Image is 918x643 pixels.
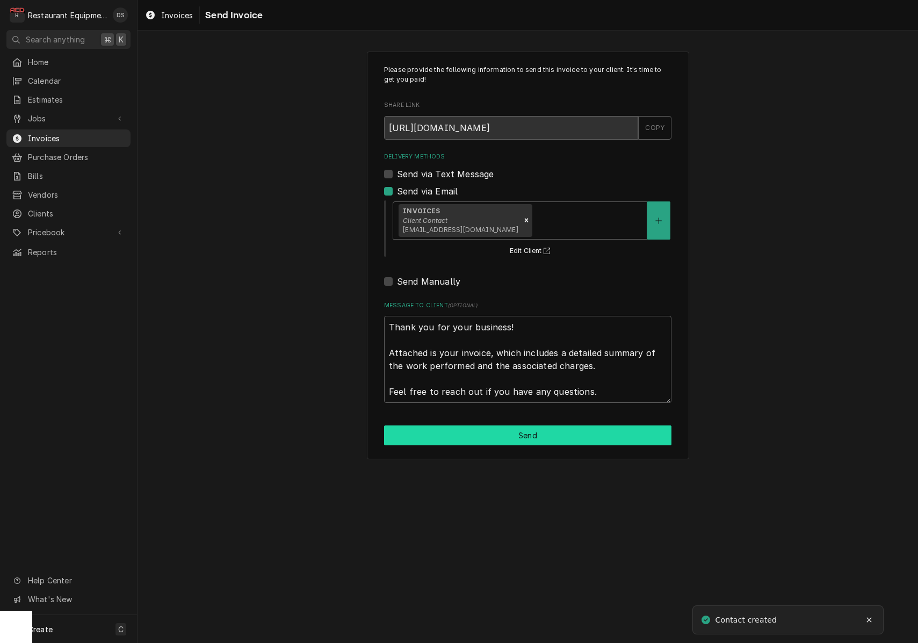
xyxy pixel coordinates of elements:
[28,151,125,163] span: Purchase Orders
[367,52,689,459] div: Invoice Send
[384,153,671,288] div: Delivery Methods
[6,223,131,241] a: Go to Pricebook
[26,34,85,45] span: Search anything
[119,34,124,45] span: K
[403,207,440,215] strong: INVOICES
[118,624,124,635] span: C
[384,101,671,139] div: Share Link
[397,275,460,288] label: Send Manually
[28,133,125,144] span: Invoices
[655,217,662,225] svg: Create New Contact
[448,302,478,308] span: ( optional )
[6,167,131,185] a: Bills
[384,425,671,445] div: Button Group Row
[521,204,532,237] div: Remove [object Object]
[384,425,671,445] button: Send
[6,53,131,71] a: Home
[113,8,128,23] div: DS
[6,572,131,589] a: Go to Help Center
[638,116,671,140] button: COPY
[28,208,125,219] span: Clients
[384,301,671,310] label: Message to Client
[384,101,671,110] label: Share Link
[28,594,124,605] span: What's New
[6,148,131,166] a: Purchase Orders
[28,56,125,68] span: Home
[384,425,671,445] div: Button Group
[10,8,25,23] div: Restaurant Equipment Diagnostics's Avatar
[6,30,131,49] button: Search anything⌘K
[104,34,111,45] span: ⌘
[6,243,131,261] a: Reports
[28,247,125,258] span: Reports
[6,129,131,147] a: Invoices
[161,10,193,21] span: Invoices
[397,185,458,198] label: Send via Email
[28,10,107,21] div: Restaurant Equipment Diagnostics
[6,186,131,204] a: Vendors
[403,226,518,234] span: [EMAIL_ADDRESS][DOMAIN_NAME]
[715,615,779,626] div: Contact created
[508,244,555,258] button: Edit Client
[384,65,671,403] div: Invoice Send Form
[28,94,125,105] span: Estimates
[10,8,25,23] div: R
[384,153,671,161] label: Delivery Methods
[6,72,131,90] a: Calendar
[6,205,131,222] a: Clients
[202,8,263,23] span: Send Invoice
[403,216,447,225] em: Client Contact
[6,590,131,608] a: Go to What's New
[28,575,124,586] span: Help Center
[384,301,671,403] div: Message to Client
[28,227,109,238] span: Pricebook
[141,6,197,24] a: Invoices
[28,75,125,86] span: Calendar
[28,170,125,182] span: Bills
[397,168,494,180] label: Send via Text Message
[647,201,670,240] button: Create New Contact
[113,8,128,23] div: Derek Stewart's Avatar
[384,316,671,403] textarea: Thank you for your business! Attached is your invoice, which includes a detailed summary of the w...
[384,65,671,85] p: Please provide the following information to send this invoice to your client. It's time to get yo...
[28,625,53,634] span: Create
[28,189,125,200] span: Vendors
[6,91,131,109] a: Estimates
[6,110,131,127] a: Go to Jobs
[28,113,109,124] span: Jobs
